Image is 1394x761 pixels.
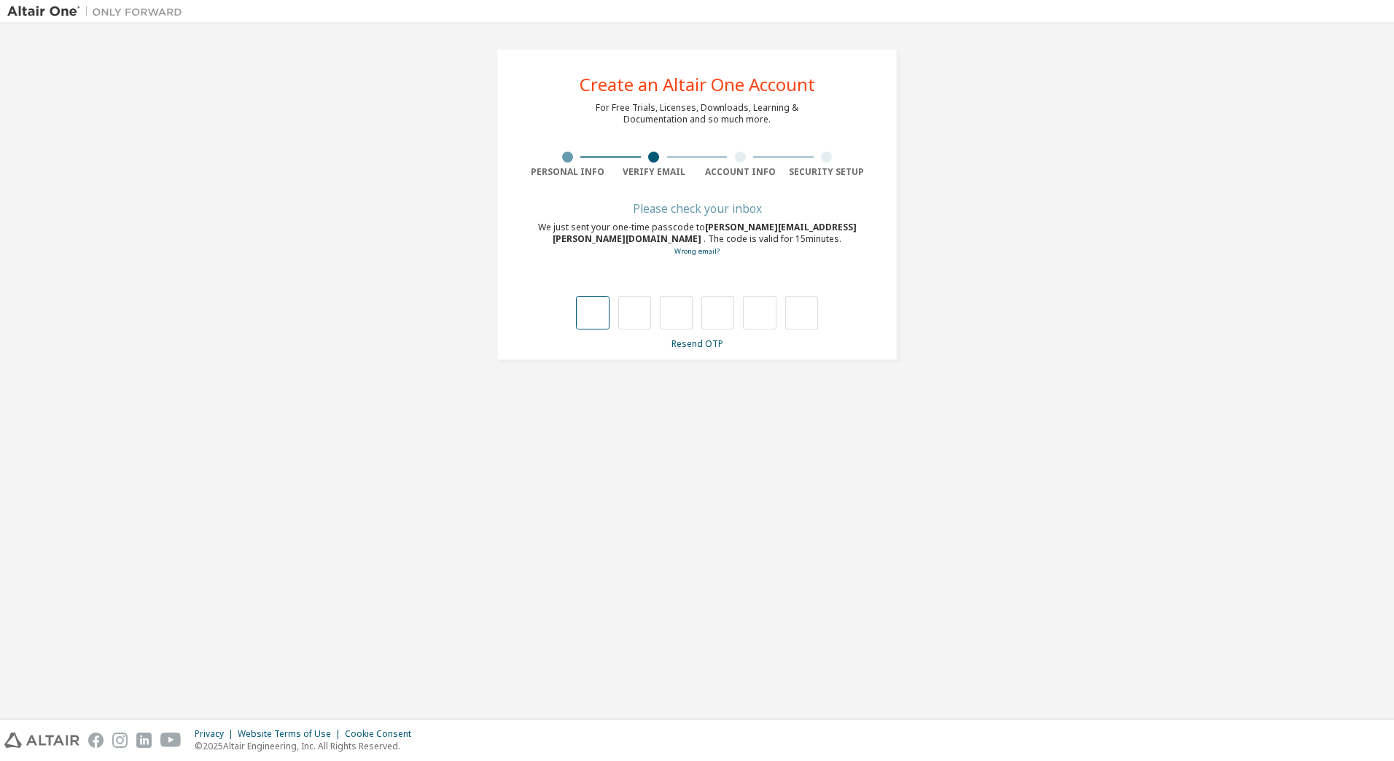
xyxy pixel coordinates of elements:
[524,204,870,213] div: Please check your inbox
[596,102,798,125] div: For Free Trials, Licenses, Downloads, Learning & Documentation and so much more.
[136,733,152,748] img: linkedin.svg
[671,337,723,350] a: Resend OTP
[553,221,857,245] span: [PERSON_NAME][EMAIL_ADDRESS][PERSON_NAME][DOMAIN_NAME]
[580,76,815,93] div: Create an Altair One Account
[7,4,190,19] img: Altair One
[88,733,104,748] img: facebook.svg
[160,733,182,748] img: youtube.svg
[195,728,238,740] div: Privacy
[697,166,784,178] div: Account Info
[112,733,128,748] img: instagram.svg
[674,246,720,256] a: Go back to the registration form
[784,166,871,178] div: Security Setup
[611,166,698,178] div: Verify Email
[4,733,79,748] img: altair_logo.svg
[524,222,870,257] div: We just sent your one-time passcode to . The code is valid for 15 minutes.
[238,728,345,740] div: Website Terms of Use
[524,166,611,178] div: Personal Info
[195,740,420,752] p: © 2025 Altair Engineering, Inc. All Rights Reserved.
[345,728,420,740] div: Cookie Consent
